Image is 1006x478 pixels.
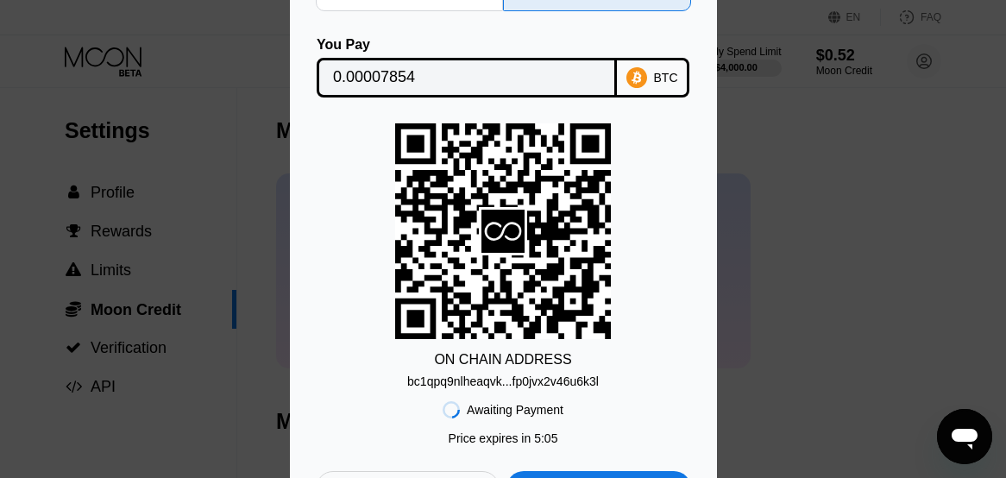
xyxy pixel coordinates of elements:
[449,431,558,445] div: Price expires in
[407,374,599,388] div: bc1qpq9nlheaqvk...fp0jvx2v46u6k3l
[937,409,992,464] iframe: Button to launch messaging window
[534,431,557,445] span: 5 : 05
[316,37,691,97] div: You PayBTC
[467,403,563,417] div: Awaiting Payment
[317,37,617,53] div: You Pay
[654,71,678,85] div: BTC
[407,368,599,388] div: bc1qpq9nlheaqvk...fp0jvx2v46u6k3l
[434,352,571,368] div: ON CHAIN ADDRESS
